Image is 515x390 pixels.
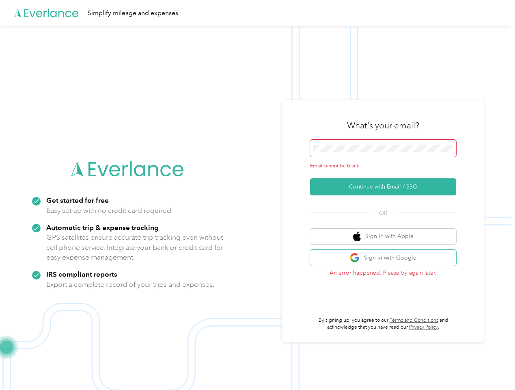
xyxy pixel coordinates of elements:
p: Export a complete record of your trips and expenses. [46,279,214,290]
h3: What's your email? [347,120,419,131]
button: google logoSign in with Google [310,250,456,266]
img: google logo [350,253,360,263]
strong: Get started for free [46,196,109,204]
p: By signing up, you agree to our and acknowledge that you have read our . [310,317,456,331]
div: Simplify mileage and expenses [88,8,178,18]
img: apple logo [353,232,361,242]
strong: Automatic trip & expense tracking [46,223,159,232]
button: apple logoSign in with Apple [310,229,456,245]
a: Terms and Conditions [390,317,438,323]
div: Email cannot be blank [310,162,456,170]
p: An error happened. Please try again later. [310,269,456,277]
button: Continue with Email / SSO [310,178,456,195]
p: Easy set up with no credit card required [46,206,171,216]
a: Privacy Policy [409,324,438,330]
p: GPS satellites ensure accurate trip tracking even without cell phone service. Integrate your bank... [46,232,224,262]
strong: IRS compliant reports [46,270,117,278]
span: OR [369,209,397,217]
